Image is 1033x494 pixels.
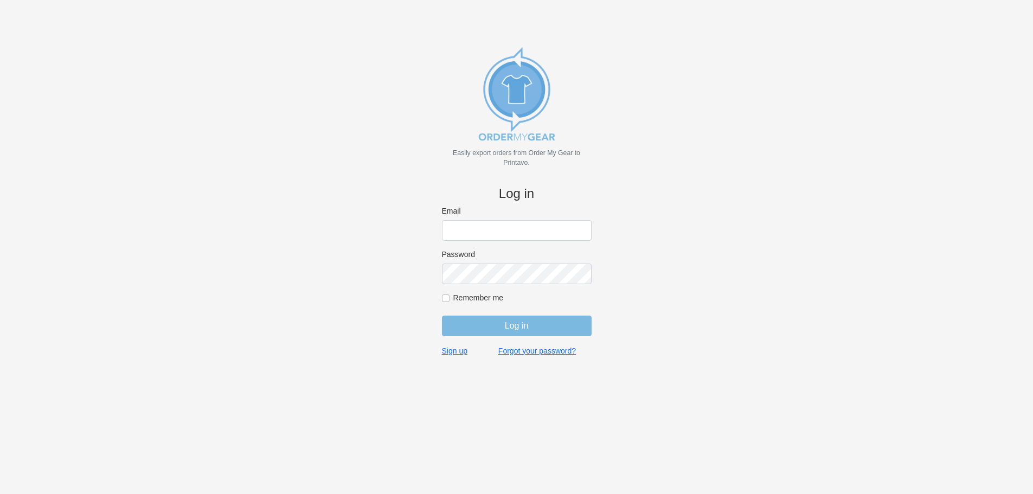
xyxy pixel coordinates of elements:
[442,346,467,356] a: Sign up
[442,148,592,168] p: Easily export orders from Order My Gear to Printavo.
[463,40,571,148] img: new_omg_export_logo-652582c309f788888370c3373ec495a74b7b3fc93c8838f76510ecd25890bcc4.png
[442,206,592,216] label: Email
[442,249,592,259] label: Password
[453,293,592,303] label: Remember me
[442,316,592,336] input: Log in
[442,186,592,202] h4: Log in
[498,346,576,356] a: Forgot your password?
